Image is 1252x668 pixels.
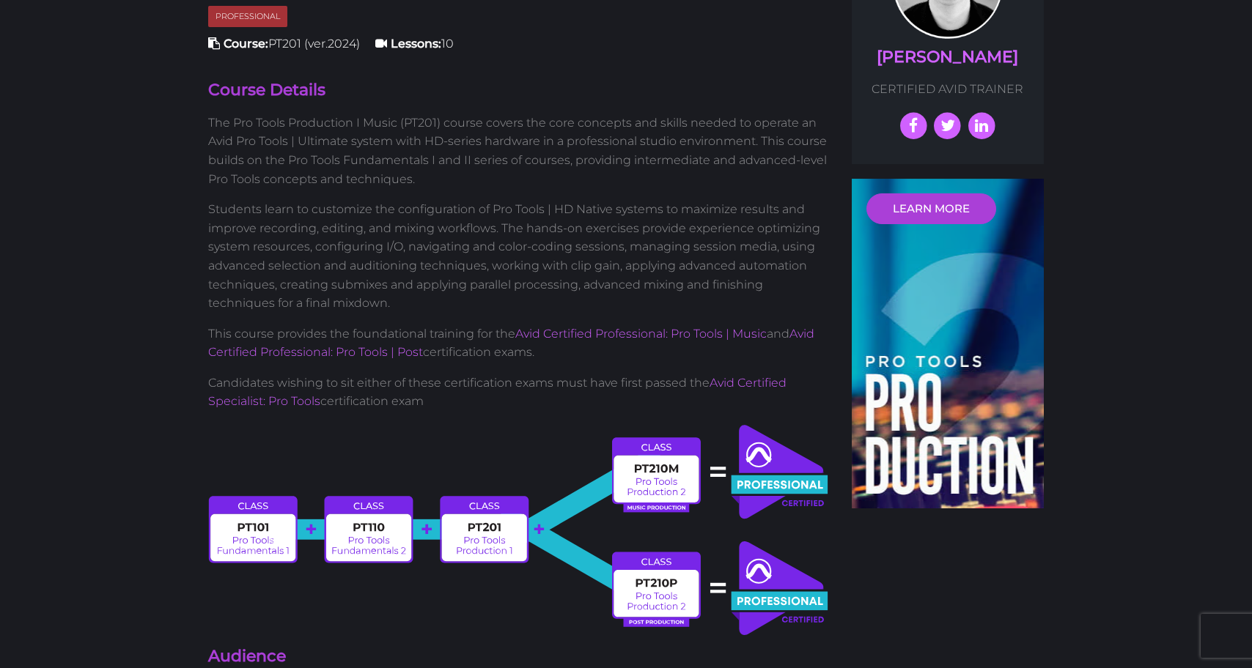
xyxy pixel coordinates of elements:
p: Candidates wishing to sit either of these certification exams must have first passed the certific... [208,374,830,411]
h4: Course Details [208,79,830,102]
p: This course provides the foundational training for the and certification exams. [208,324,830,362]
h4: Audience [208,645,830,668]
p: CERTIFIED AVID TRAINER [866,80,1030,99]
span: PT201 (ver.2024) [208,37,360,51]
a: Avid Certified Professional: Pro Tools | Music [515,327,767,341]
span: 10 [375,37,454,51]
a: [PERSON_NAME] [877,47,1018,67]
img: avid-certified-professional-path.svg [208,423,830,638]
a: LEARN MORE [866,193,996,224]
strong: Course: [224,37,268,51]
p: Students learn to customize the configuration of Pro Tools | HD Native systems to maximize result... [208,200,830,313]
strong: Lessons: [391,37,441,51]
p: The Pro Tools Production I Music (PT201) course covers the core concepts and skills needed to ope... [208,114,830,188]
span: Professional [208,6,287,27]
